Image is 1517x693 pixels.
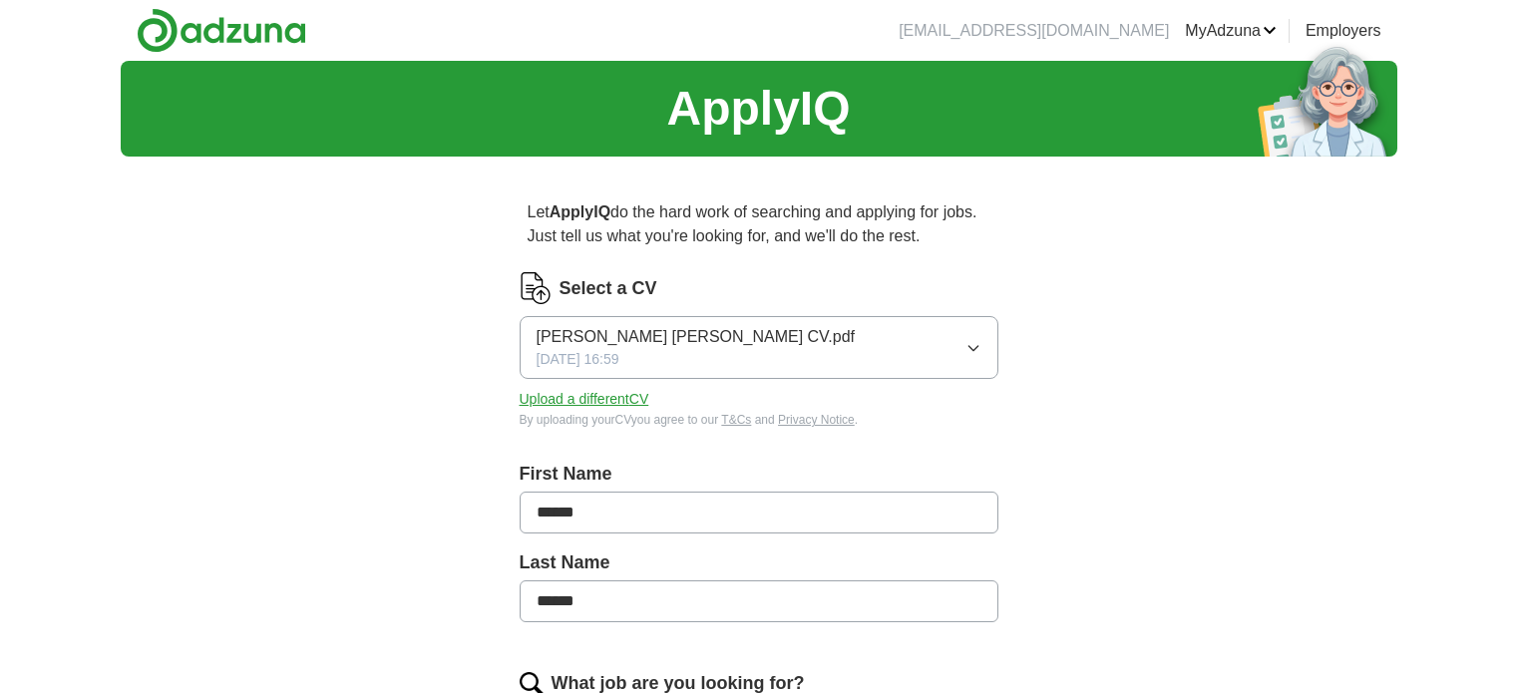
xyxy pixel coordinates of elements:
a: T&Cs [721,413,751,427]
p: Let do the hard work of searching and applying for jobs. Just tell us what you're looking for, an... [520,192,998,256]
img: CV Icon [520,272,552,304]
button: Upload a differentCV [520,389,649,410]
span: [PERSON_NAME] [PERSON_NAME] CV.pdf [537,325,856,349]
img: Adzuna logo [137,8,306,53]
h1: ApplyIQ [666,73,850,145]
button: [PERSON_NAME] [PERSON_NAME] CV.pdf[DATE] 16:59 [520,316,998,379]
a: MyAdzuna [1185,19,1277,43]
label: Select a CV [560,275,657,302]
a: Privacy Notice [778,413,855,427]
label: First Name [520,461,998,488]
label: Last Name [520,549,998,576]
span: [DATE] 16:59 [537,349,619,370]
li: [EMAIL_ADDRESS][DOMAIN_NAME] [899,19,1169,43]
div: By uploading your CV you agree to our and . [520,411,998,429]
strong: ApplyIQ [550,203,610,220]
a: Employers [1306,19,1381,43]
